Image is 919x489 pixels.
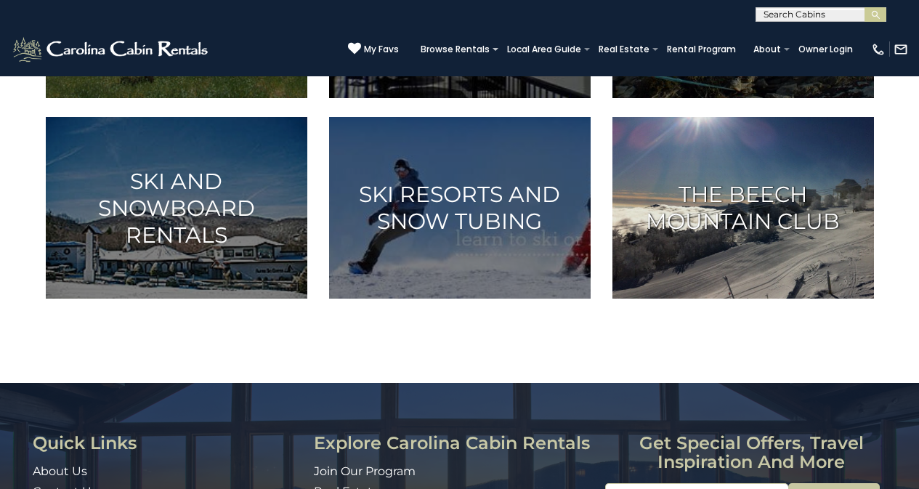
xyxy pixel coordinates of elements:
a: Ski and Snowboard Rentals [46,117,307,299]
a: The Beech Mountain Club [612,117,874,299]
img: phone-regular-white.png [871,42,886,57]
a: Local Area Guide [500,39,588,60]
a: Join Our Program [314,464,416,478]
h3: Ski Resorts and Snow Tubing [347,181,572,235]
a: About Us [33,464,87,478]
h3: The Beech Mountain Club [631,181,856,235]
a: Rental Program [660,39,743,60]
h3: Get special offers, travel inspiration and more [605,434,897,472]
img: mail-regular-white.png [894,42,908,57]
h3: Quick Links [33,434,303,453]
span: My Favs [364,43,399,56]
h3: Ski and Snowboard Rentals [64,167,289,248]
a: Browse Rentals [413,39,497,60]
a: My Favs [348,42,399,57]
a: Real Estate [591,39,657,60]
a: Owner Login [791,39,860,60]
a: Ski Resorts and Snow Tubing [329,117,591,299]
img: White-1-2.png [11,35,212,64]
h3: Explore Carolina Cabin Rentals [314,434,595,453]
a: About [746,39,788,60]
